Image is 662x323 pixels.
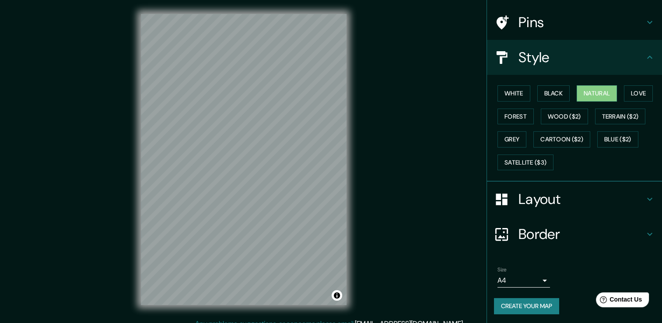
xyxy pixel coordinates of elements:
[577,85,617,102] button: Natural
[487,5,662,40] div: Pins
[518,190,644,208] h4: Layout
[487,182,662,217] div: Layout
[497,131,526,147] button: Grey
[497,109,534,125] button: Forest
[518,49,644,66] h4: Style
[332,290,342,301] button: Toggle attribution
[518,14,644,31] h4: Pins
[537,85,570,102] button: Black
[497,274,550,288] div: A4
[584,289,652,313] iframe: Help widget launcher
[141,14,347,305] canvas: Map
[597,131,638,147] button: Blue ($2)
[518,225,644,243] h4: Border
[541,109,588,125] button: Wood ($2)
[494,298,559,314] button: Create your map
[497,266,507,274] label: Size
[595,109,646,125] button: Terrain ($2)
[487,40,662,75] div: Style
[497,154,553,171] button: Satellite ($3)
[533,131,590,147] button: Cartoon ($2)
[497,85,530,102] button: White
[487,217,662,252] div: Border
[624,85,653,102] button: Love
